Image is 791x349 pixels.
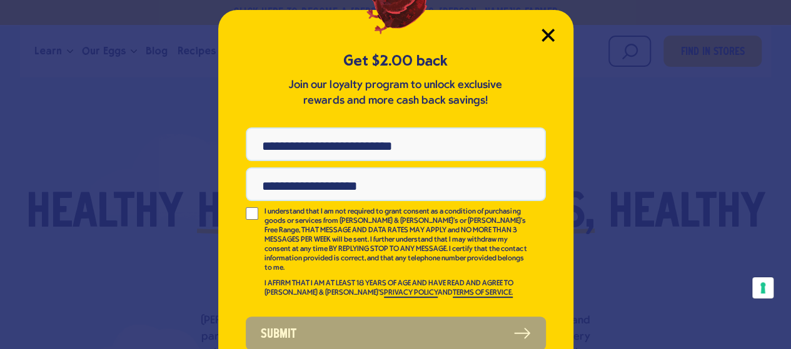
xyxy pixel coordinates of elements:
[246,207,258,220] input: I understand that I am not required to grant consent as a condition of purchasing goods or servic...
[286,77,505,109] p: Join our loyalty program to unlock exclusive rewards and more cash back savings!
[246,51,546,71] h5: Get $2.00 back
[265,279,528,298] p: I AFFIRM THAT I AM AT LEAST 18 YEARS OF AGE AND HAVE READ AND AGREE TO [PERSON_NAME] & [PERSON_NA...
[453,289,513,298] a: TERMS OF SERVICE.
[265,207,528,273] p: I understand that I am not required to grant consent as a condition of purchasing goods or servic...
[542,29,555,42] button: Close Modal
[384,289,438,298] a: PRIVACY POLICY
[752,277,773,298] button: Your consent preferences for tracking technologies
